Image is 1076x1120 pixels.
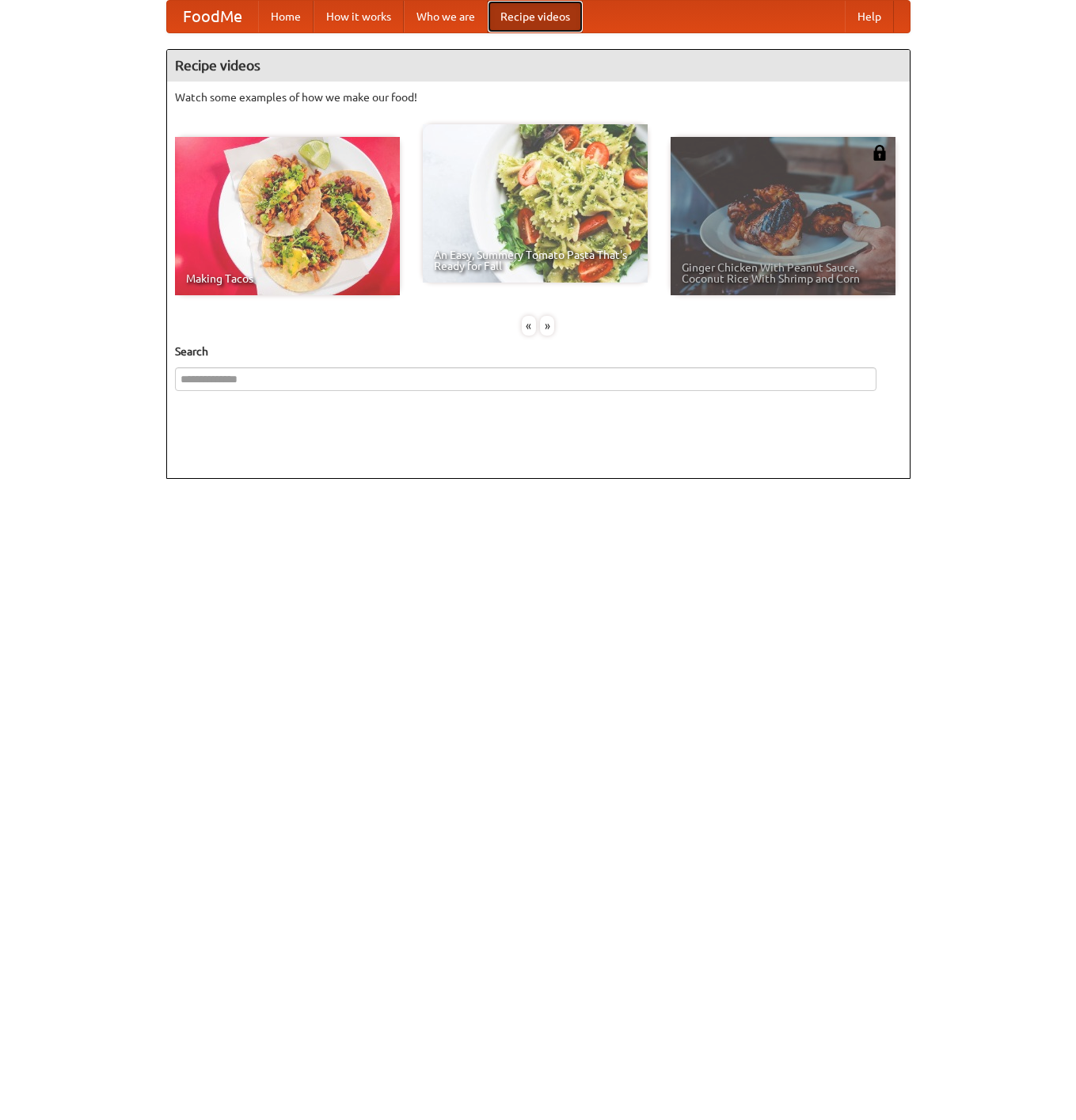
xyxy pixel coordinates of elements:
div: « [522,316,536,336]
img: 483408.png [872,145,888,161]
a: Recipe videos [488,1,583,32]
h4: Recipe videos [167,50,910,82]
a: Making Tacos [175,137,400,295]
div: » [540,316,554,336]
span: An Easy, Summery Tomato Pasta That's Ready for Fall [434,249,637,271]
a: An Easy, Summery Tomato Pasta That's Ready for Fall [423,124,648,283]
a: Home [258,1,314,32]
a: FoodMe [167,1,258,32]
a: Who we are [404,1,488,32]
a: How it works [314,1,404,32]
h5: Search [175,344,902,359]
span: Making Tacos [186,273,389,284]
p: Watch some examples of how we make our food! [175,89,902,105]
a: Help [845,1,894,32]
